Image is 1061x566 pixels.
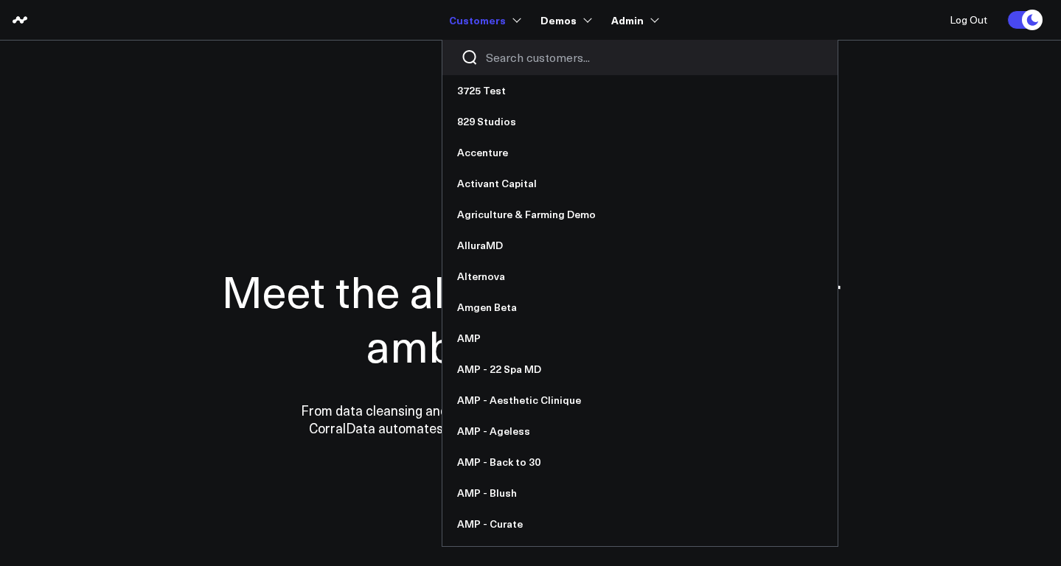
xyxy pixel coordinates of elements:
[442,106,838,137] a: 829 Studios
[461,49,479,66] button: Search customers button
[170,263,892,372] h1: Meet the all-in-one data hub for ambitious teams
[442,199,838,230] a: Agriculture & Farming Demo
[611,7,656,33] a: Admin
[442,509,838,539] a: AMP - Curate
[442,354,838,385] a: AMP - 22 Spa MD
[486,49,819,66] input: Search customers input
[269,402,793,437] p: From data cleansing and integration to personalized dashboards and insights, CorralData automates...
[442,323,838,354] a: AMP
[442,478,838,509] a: AMP - Blush
[442,168,838,199] a: Activant Capital
[442,230,838,261] a: AlluraMD
[442,447,838,478] a: AMP - Back to 30
[540,7,589,33] a: Demos
[442,385,838,416] a: AMP - Aesthetic Clinique
[442,416,838,447] a: AMP - Ageless
[449,7,518,33] a: Customers
[442,292,838,323] a: Amgen Beta
[442,261,838,292] a: Alternova
[442,75,838,106] a: 3725 Test
[442,137,838,168] a: Accenture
